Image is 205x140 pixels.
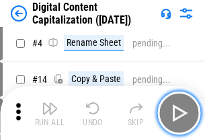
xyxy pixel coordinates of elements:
[64,35,124,51] div: Rename Sheet
[161,8,171,19] img: Support
[32,74,47,85] span: # 14
[11,5,27,22] img: Back
[69,71,124,87] div: Copy & Paste
[32,1,155,26] div: Digital Content Capitalization ([DATE])
[32,38,42,48] span: # 4
[132,75,171,85] div: pending...
[178,5,194,22] img: Settings menu
[132,38,171,48] div: pending...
